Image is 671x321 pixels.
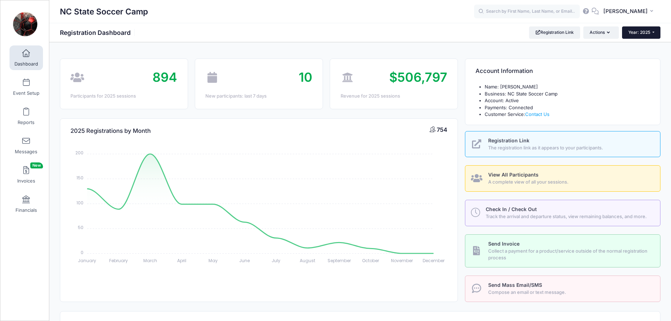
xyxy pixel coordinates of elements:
[300,258,315,264] tspan: August
[389,69,447,85] span: $506,797
[476,61,533,81] h4: Account Information
[423,258,445,264] tspan: December
[77,175,84,181] tspan: 150
[488,248,652,261] span: Collect a payment for a product/service outside of the normal registration process
[488,144,652,152] span: The registration link as it appears to your participants.
[12,11,38,37] img: NC State Soccer Camp
[488,137,529,143] span: Registration Link
[76,150,84,156] tspan: 200
[70,121,151,141] h4: 2025 Registrations by Month
[341,93,447,100] div: Revenue for 2025 sessions
[485,104,650,111] li: Payments: Connected
[205,93,312,100] div: New participants: last 7 days
[465,276,660,302] a: Send Mass Email/SMS Compose an email or text message.
[177,258,186,264] tspan: April
[10,162,43,187] a: InvoicesNew
[465,131,660,158] a: Registration Link The registration link as it appears to your participants.
[465,234,660,267] a: Send Invoice Collect a payment for a product/service outside of the normal registration process
[391,258,414,264] tspan: November
[78,258,97,264] tspan: January
[525,111,549,117] a: Contact Us
[485,97,650,104] li: Account: Active
[362,258,379,264] tspan: October
[485,111,650,118] li: Customer Service:
[299,69,312,85] span: 10
[488,172,539,178] span: View All Participants
[583,26,619,38] button: Actions
[70,93,177,100] div: Participants for 2025 sessions
[488,289,652,296] span: Compose an email or text message.
[10,75,43,99] a: Event Setup
[60,29,137,36] h1: Registration Dashboard
[77,199,84,205] tspan: 100
[10,104,43,129] a: Reports
[474,5,580,19] input: Search by First Name, Last Name, or Email...
[15,207,37,213] span: Financials
[78,224,84,230] tspan: 50
[488,282,542,288] span: Send Mass Email/SMS
[240,258,250,264] tspan: June
[486,213,652,220] span: Track the arrival and departure status, view remaining balances, and more.
[14,61,38,67] span: Dashboard
[272,258,281,264] tspan: July
[0,7,50,41] a: NC State Soccer Camp
[486,206,537,212] span: Check In / Check Out
[30,162,43,168] span: New
[15,149,37,155] span: Messages
[485,84,650,91] li: Name: [PERSON_NAME]
[13,90,39,96] span: Event Setup
[17,178,35,184] span: Invoices
[110,258,128,264] tspan: February
[628,30,650,35] span: Year: 2025
[485,91,650,98] li: Business: NC State Soccer Camp
[599,4,660,20] button: [PERSON_NAME]
[328,258,351,264] tspan: September
[488,179,652,186] span: A complete view of all your sessions.
[437,126,447,133] span: 754
[10,45,43,70] a: Dashboard
[465,165,660,192] a: View All Participants A complete view of all your sessions.
[10,133,43,158] a: Messages
[18,119,35,125] span: Reports
[10,192,43,216] a: Financials
[81,249,84,255] tspan: 0
[143,258,157,264] tspan: March
[488,241,520,247] span: Send Invoice
[603,7,648,15] span: [PERSON_NAME]
[529,26,580,38] a: Registration Link
[209,258,218,264] tspan: May
[622,26,660,38] button: Year: 2025
[153,69,177,85] span: 894
[465,200,660,226] a: Check In / Check Out Track the arrival and departure status, view remaining balances, and more.
[60,4,148,20] h1: NC State Soccer Camp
